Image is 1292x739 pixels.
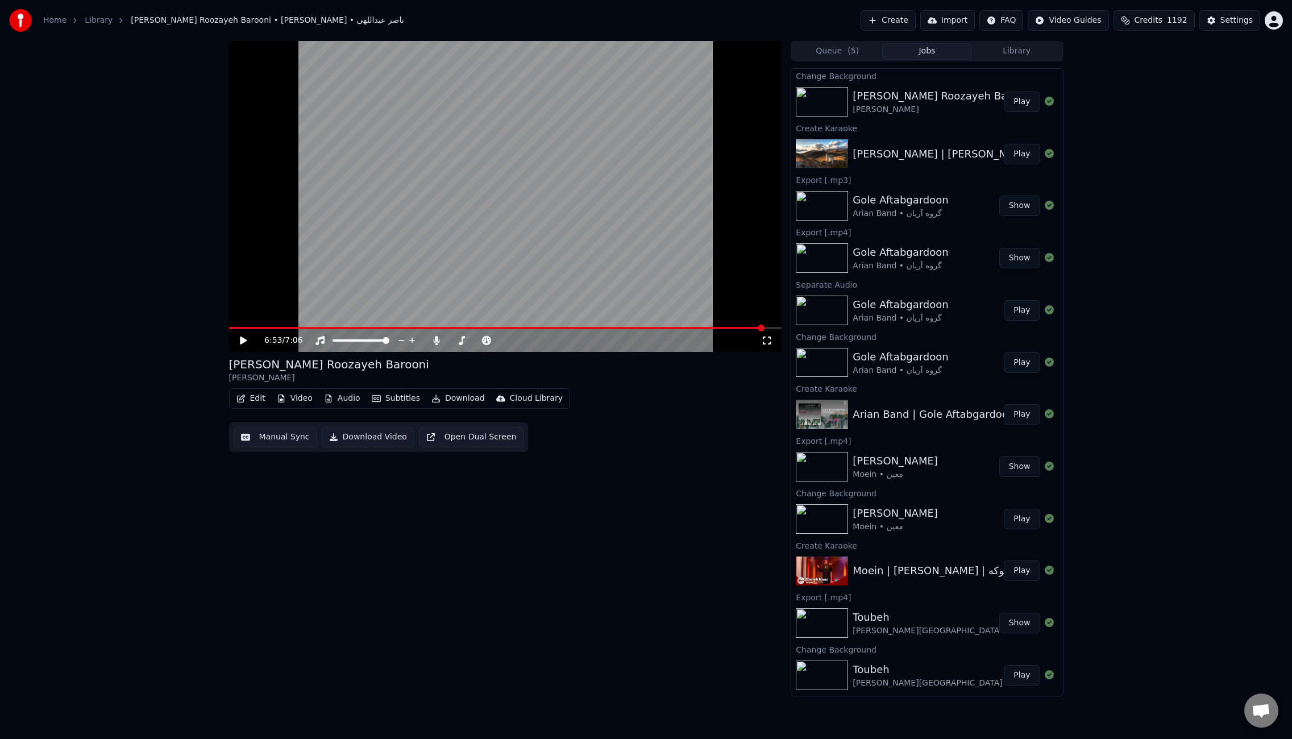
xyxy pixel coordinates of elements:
[322,427,414,447] button: Download Video
[234,427,317,447] button: Manual Sync
[1004,509,1040,529] button: Play
[920,10,975,31] button: Import
[792,43,882,60] button: Queue
[264,335,282,346] span: 6:53
[1220,15,1253,26] div: Settings
[979,10,1023,31] button: FAQ
[264,335,292,346] div: /
[853,625,1002,637] div: [PERSON_NAME][GEOGRAPHIC_DATA]
[853,609,1002,625] div: Toubeh
[791,121,1062,135] div: Create Karaoke
[853,260,948,272] div: Arian Band • گروه آریان
[1028,10,1108,31] button: Video Guides
[1004,144,1040,164] button: Play
[791,277,1062,291] div: Separate Audio
[1244,694,1278,728] div: Open chat
[272,391,317,406] button: Video
[848,45,859,57] span: ( 5 )
[853,453,938,469] div: [PERSON_NAME]
[853,208,948,219] div: Arian Band • گروه آریان
[791,381,1062,395] div: Create Karaoke
[999,456,1040,477] button: Show
[232,391,270,406] button: Edit
[1004,352,1040,373] button: Play
[791,173,1062,186] div: Export [.mp3]
[882,43,972,60] button: Jobs
[1114,10,1195,31] button: Credits1192
[43,15,67,26] a: Home
[853,406,1185,422] div: Arian Band | Gole Aftabgardoon | گروه آریان | گل آفتابگردون | کارائوکه
[853,313,948,324] div: Arian Band • گروه آریان
[853,297,948,313] div: Gole Aftabgardoon
[1004,561,1040,581] button: Play
[853,244,948,260] div: Gole Aftabgardoon
[131,15,404,26] span: [PERSON_NAME] Roozayeh Barooni • [PERSON_NAME] • ناصر عبداللهی
[853,104,1033,115] div: [PERSON_NAME]
[853,146,1286,162] div: [PERSON_NAME] | [PERSON_NAME] | [PERSON_NAME] | مثل [PERSON_NAME] | کارائوکه
[791,225,1062,239] div: Export [.mp4]
[319,391,365,406] button: Audio
[853,662,1002,678] div: Toubeh
[853,192,948,208] div: Gole Aftabgardoon
[791,330,1062,343] div: Change Background
[1004,665,1040,686] button: Play
[85,15,113,26] a: Library
[853,349,948,365] div: Gole Aftabgardoon
[861,10,916,31] button: Create
[1004,300,1040,321] button: Play
[43,15,404,26] nav: breadcrumb
[791,590,1062,604] div: Export [.mp4]
[853,469,938,480] div: Moein • معین
[853,365,948,376] div: Arian Band • گروه آریان
[419,427,524,447] button: Open Dual Screen
[999,196,1040,216] button: Show
[285,335,302,346] span: 7:06
[853,678,1002,689] div: [PERSON_NAME][GEOGRAPHIC_DATA]
[791,695,1062,708] div: Create Karaoke
[999,613,1040,633] button: Show
[1167,15,1187,26] span: 1192
[229,372,429,384] div: [PERSON_NAME]
[999,248,1040,268] button: Show
[1135,15,1162,26] span: Credits
[853,521,938,533] div: Moein • معین
[1004,92,1040,112] button: Play
[853,563,1094,579] div: Moein | [PERSON_NAME] | معین | الهه ناز | کارائوکه
[791,642,1062,656] div: Change Background
[1004,404,1040,425] button: Play
[1199,10,1260,31] button: Settings
[510,393,563,404] div: Cloud Library
[791,538,1062,552] div: Create Karaoke
[853,505,938,521] div: [PERSON_NAME]
[791,486,1062,500] div: Change Background
[229,356,429,372] div: [PERSON_NAME] Roozayeh Barooni
[9,9,32,32] img: youka
[427,391,489,406] button: Download
[791,434,1062,447] div: Export [.mp4]
[853,88,1033,104] div: [PERSON_NAME] Roozayeh Barooni
[367,391,425,406] button: Subtitles
[791,69,1062,82] div: Change Background
[972,43,1062,60] button: Library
